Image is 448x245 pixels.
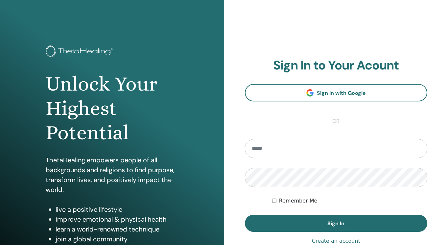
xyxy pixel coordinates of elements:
[327,220,344,227] span: Sign In
[279,197,318,205] label: Remember Me
[245,84,428,101] a: Sign In with Google
[245,58,428,73] h2: Sign In to Your Acount
[329,117,343,125] span: or
[56,214,178,224] li: improve emotional & physical health
[317,90,366,96] span: Sign In with Google
[312,237,360,245] a: Create an account
[56,224,178,234] li: learn a world-renowned technique
[245,215,428,232] button: Sign In
[56,234,178,244] li: join a global community
[46,155,178,195] p: ThetaHealing empowers people of all backgrounds and religions to find purpose, transform lives, a...
[46,72,178,145] h1: Unlock Your Highest Potential
[56,204,178,214] li: live a positive lifestyle
[272,197,427,205] div: Keep me authenticated indefinitely or until I manually logout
